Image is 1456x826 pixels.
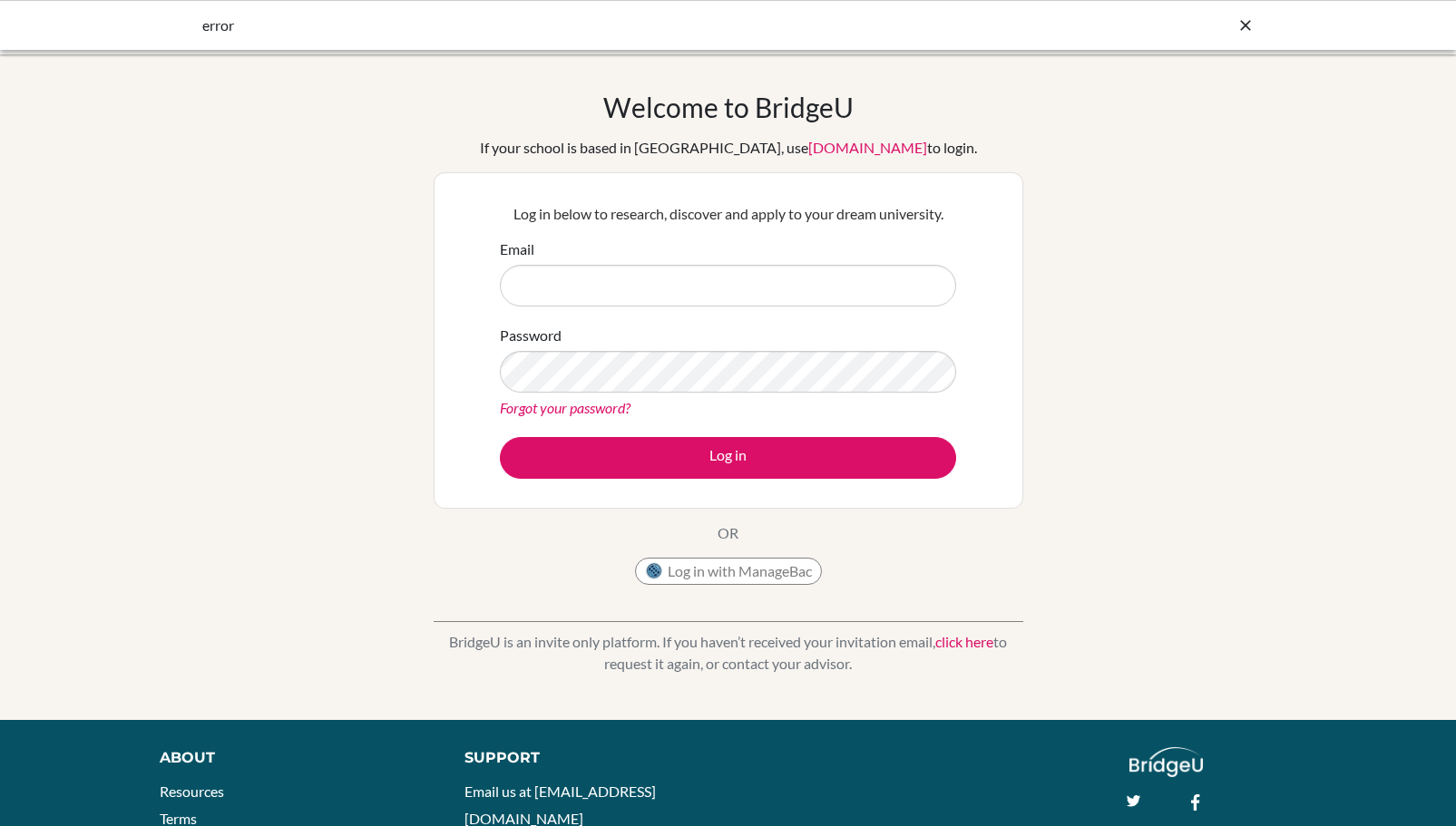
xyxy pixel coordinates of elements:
[434,631,1023,675] p: BridgeU is an invite only platform. If you haven’t received your invitation email, to request it ...
[160,782,224,800] a: Resources
[500,399,630,416] a: Forgot your password?
[1129,747,1203,777] img: logo_white@2x-f4f0deed5e89b7ecb1c2cc34c3e3d731f90f0f143d5ea2071677605dd97b5244.png
[500,203,956,225] p: Log in below to research, discover and apply to your dream university.
[718,522,738,544] p: OR
[500,325,562,346] label: Password
[500,437,956,479] button: Log in
[160,747,424,769] div: About
[480,137,977,159] div: If your school is based in [GEOGRAPHIC_DATA], use to login.
[500,238,534,260] label: Email
[202,15,982,36] div: error
[635,558,822,585] button: Log in with ManageBac
[603,91,854,123] h1: Welcome to BridgeU
[464,747,708,769] div: Support
[935,633,993,650] a: click here
[808,139,927,156] a: [DOMAIN_NAME]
